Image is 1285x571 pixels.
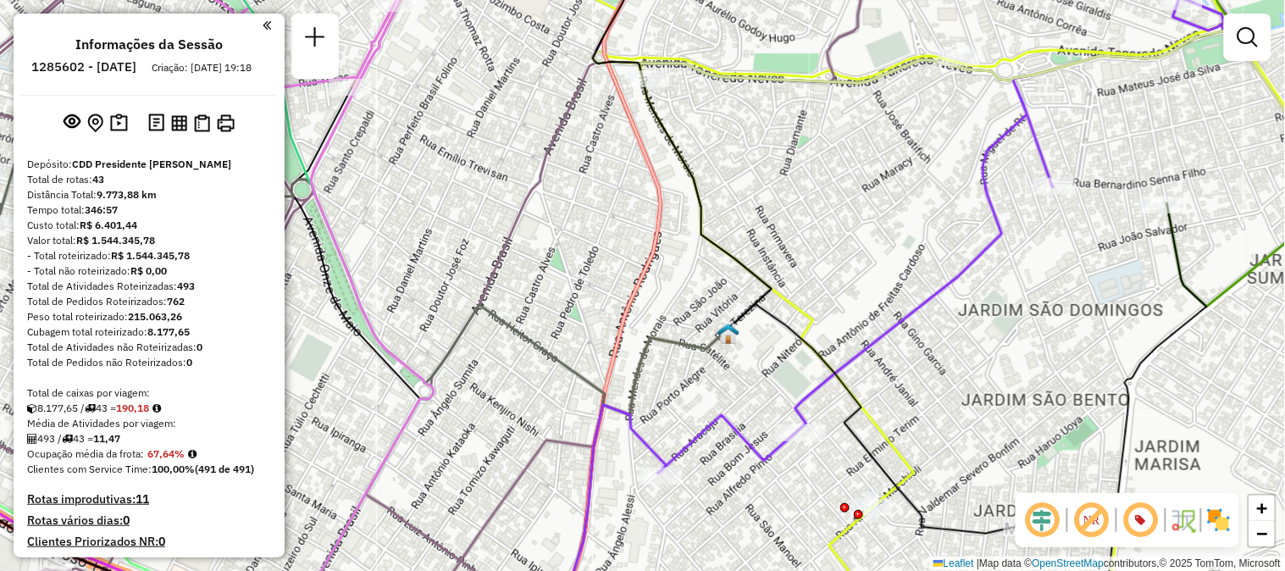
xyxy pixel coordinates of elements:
[84,110,107,136] button: Centralizar mapa no depósito ou ponto de apoio
[1121,500,1161,541] span: Exibir número da rota
[27,263,271,279] div: - Total não roteirizado:
[27,187,271,202] div: Distância Total:
[186,356,192,369] strong: 0
[80,219,137,231] strong: R$ 6.401,44
[27,463,152,475] span: Clientes com Service Time:
[145,110,168,136] button: Logs desbloquear sessão
[1205,507,1232,534] img: Exibir/Ocultar setores
[27,324,271,340] div: Cubagem total roteirizado:
[92,173,104,186] strong: 43
[27,157,271,172] div: Depósito:
[152,463,195,475] strong: 100,00%
[152,403,161,413] i: Meta Caixas/viagem: 210,30 Diferença: -20,12
[977,557,979,569] span: |
[27,431,271,446] div: 493 / 43 =
[27,385,271,401] div: Total de caixas por viagem:
[27,233,271,248] div: Valor total:
[147,447,185,460] strong: 67,64%
[136,491,149,507] strong: 11
[933,557,974,569] a: Leaflet
[116,402,149,414] strong: 190,18
[263,15,271,35] a: Clique aqui para minimizar o painel
[27,340,271,355] div: Total de Atividades não Roteirizadas:
[97,188,157,201] strong: 9.773,88 km
[929,557,1285,571] div: Map data © contributors,© 2025 TomTom, Microsoft
[31,59,136,75] h6: 1285602 - [DATE]
[27,294,271,309] div: Total de Pedidos Roteirizados:
[123,513,130,528] strong: 0
[145,60,258,75] div: Criação: [DATE] 19:18
[1231,20,1265,54] a: Exibir filtros
[27,416,271,431] div: Média de Atividades por viagem:
[76,234,155,247] strong: R$ 1.544.345,78
[167,295,185,308] strong: 762
[1033,557,1105,569] a: OpenStreetMap
[75,36,223,53] h4: Informações da Sessão
[1170,507,1197,534] img: Fluxo de ruas
[85,203,118,216] strong: 346:57
[188,449,197,459] em: Média calculada utilizando a maior ocupação (%Peso ou %Cubagem) de cada rota da sessão. Rotas cro...
[158,534,165,549] strong: 0
[1249,496,1275,521] a: Zoom in
[27,218,271,233] div: Custo total:
[27,401,271,416] div: 8.177,65 / 43 =
[1257,497,1268,518] span: +
[93,432,120,445] strong: 11,47
[85,403,96,413] i: Total de rotas
[298,20,332,58] a: Nova sessão e pesquisa
[147,325,190,338] strong: 8.177,65
[27,434,37,444] i: Total de Atividades
[27,535,271,549] h4: Clientes Priorizados NR:
[168,111,191,134] button: Visualizar relatório de Roteirização
[177,280,195,292] strong: 493
[27,513,271,528] h4: Rotas vários dias:
[717,323,739,345] img: Fads
[1022,500,1063,541] span: Ocultar deslocamento
[27,309,271,324] div: Peso total roteirizado:
[27,248,271,263] div: - Total roteirizado:
[1257,523,1268,544] span: −
[191,111,213,136] button: Visualizar Romaneio
[111,249,190,262] strong: R$ 1.544.345,78
[27,172,271,187] div: Total de rotas:
[72,158,231,170] strong: CDD Presidente [PERSON_NAME]
[27,492,271,507] h4: Rotas improdutivas:
[27,447,144,460] span: Ocupação média da frota:
[27,279,271,294] div: Total de Atividades Roteirizadas:
[107,110,131,136] button: Painel de Sugestão
[128,310,182,323] strong: 215.063,26
[62,434,73,444] i: Total de rotas
[195,463,254,475] strong: (491 de 491)
[27,403,37,413] i: Cubagem total roteirizado
[60,109,84,136] button: Exibir sessão original
[213,111,238,136] button: Imprimir Rotas
[197,341,202,353] strong: 0
[1249,521,1275,546] a: Zoom out
[27,355,271,370] div: Total de Pedidos não Roteirizados:
[130,264,167,277] strong: R$ 0,00
[1072,500,1112,541] span: Exibir NR
[27,202,271,218] div: Tempo total:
